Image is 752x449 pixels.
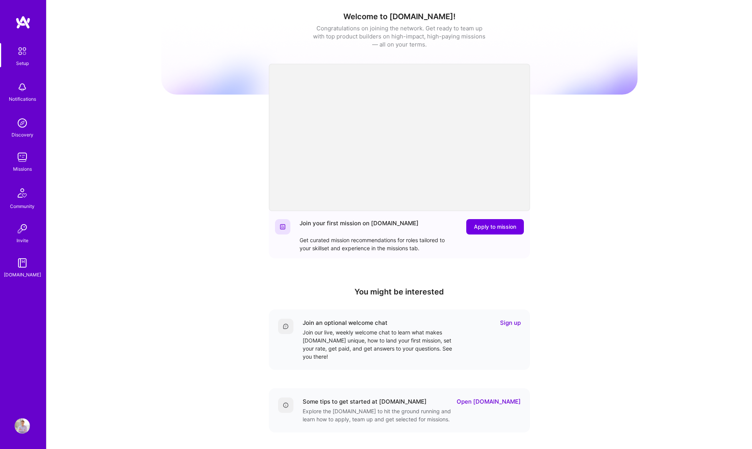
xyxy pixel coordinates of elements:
a: Sign up [500,319,521,327]
div: Join your first mission on [DOMAIN_NAME] [300,219,419,234]
img: Comment [283,323,289,329]
iframe: video [269,64,530,211]
img: Community [13,184,31,202]
img: Invite [15,221,30,236]
div: [DOMAIN_NAME] [4,271,41,279]
img: guide book [15,255,30,271]
div: Notifications [9,95,36,103]
div: Community [10,202,35,210]
div: Missions [13,165,32,173]
div: Get curated mission recommendations for roles tailored to your skillset and experience in the mis... [300,236,453,252]
img: discovery [15,115,30,131]
div: Congratulations on joining the network. Get ready to team up with top product builders on high-im... [313,24,486,48]
div: Join an optional welcome chat [303,319,388,327]
div: Invite [17,236,28,244]
div: Some tips to get started at [DOMAIN_NAME] [303,397,427,406]
div: Explore the [DOMAIN_NAME] to hit the ground running and learn how to apply, team up and get selec... [303,407,456,423]
div: Setup [16,59,29,67]
img: User Avatar [15,418,30,434]
img: logo [15,15,31,29]
h4: You might be interested [269,287,530,296]
h1: Welcome to [DOMAIN_NAME]! [161,12,638,21]
img: Details [283,402,289,408]
div: Join our live, weekly welcome chat to learn what makes [DOMAIN_NAME] unique, how to land your fir... [303,328,456,361]
div: Discovery [12,131,33,139]
img: setup [14,43,30,59]
button: Apply to mission [466,219,524,234]
a: Open [DOMAIN_NAME] [457,397,521,406]
a: User Avatar [13,418,32,434]
img: bell [15,80,30,95]
img: teamwork [15,150,30,165]
span: Apply to mission [474,223,516,231]
img: Website [280,224,286,230]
